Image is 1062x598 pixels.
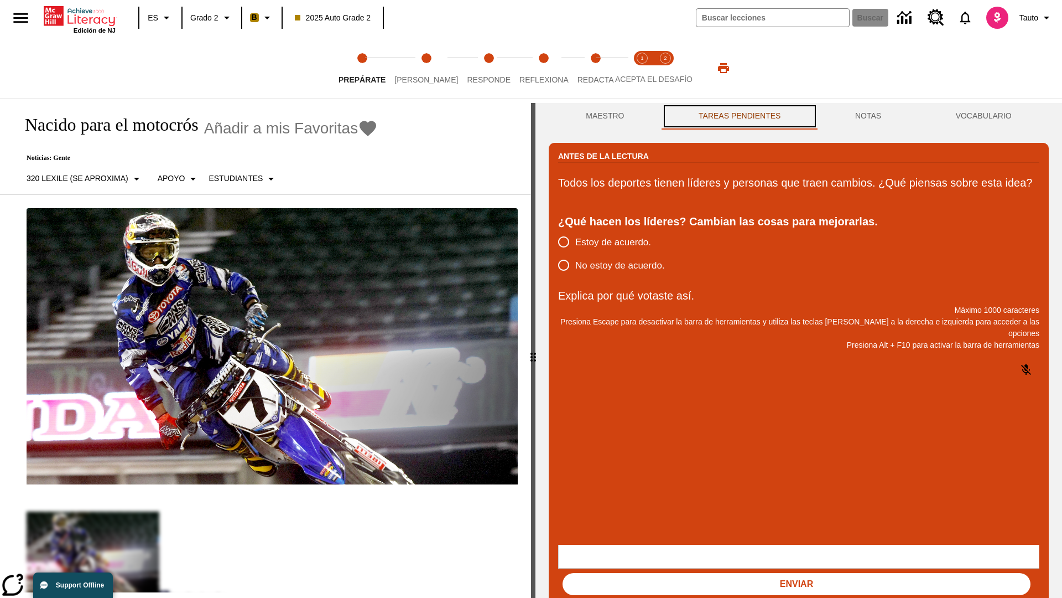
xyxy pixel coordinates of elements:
[4,2,37,34] button: Abrir el menú lateral
[641,55,643,61] text: 1
[649,38,681,99] button: Acepta el desafío contesta step 2 of 2
[569,38,623,99] button: Redacta step 5 of 5
[558,230,674,277] div: poll
[549,103,662,130] button: Maestro
[339,75,386,84] span: Prepárate
[252,11,257,24] span: B
[394,75,458,84] span: [PERSON_NAME]
[27,173,128,184] p: 320 Lexile (Se aproxima)
[535,103,1062,598] div: activity
[33,573,113,598] button: Support Offline
[330,38,394,99] button: Prepárate step 1 of 5
[158,173,185,184] p: Apoyo
[1013,357,1039,383] button: Haga clic para activar la función de reconocimiento de voz
[558,213,1039,230] div: ¿Qué hacen los líderes? Cambian las cosas para mejorarlas.
[44,4,116,34] div: Portada
[186,8,238,28] button: Grado: Grado 2, Elige un grado
[891,3,921,33] a: Centro de información
[531,103,535,598] div: Pulsa la tecla de intro o la barra espaciadora y luego presiona las flechas de derecha e izquierd...
[1015,8,1058,28] button: Perfil/Configuración
[921,3,951,33] a: Centro de recursos, Se abrirá en una pestaña nueva.
[1019,12,1038,24] span: Tauto
[467,75,511,84] span: Responde
[558,339,1039,351] p: Presiona Alt + F10 para activar la barra de herramientas
[143,8,178,28] button: Lenguaje: ES, Selecciona un idioma
[626,38,658,99] button: Acepta el desafío lee step 1 of 2
[204,118,378,138] button: Añadir a mis Favoritas - Nacido para el motocrós
[706,58,741,78] button: Imprimir
[246,8,278,28] button: Boost El color de la clase es anaranjado claro. Cambiar el color de la clase.
[386,38,467,99] button: Lee step 2 of 5
[295,12,371,24] span: 2025 Auto Grade 2
[209,173,263,184] p: Estudiantes
[27,208,518,485] img: El corredor de motocrós James Stewart vuela por los aires en su motocicleta de montaña
[13,115,199,135] h1: Nacido para el motocrós
[458,38,519,99] button: Responde step 3 of 5
[662,103,818,130] button: TAREAS PENDIENTES
[13,154,378,162] p: Noticias: Gente
[4,9,162,19] body: Explica por qué votaste así. Máximo 1000 caracteres Presiona Alt + F10 para activar la barra de h...
[511,38,577,99] button: Reflexiona step 4 of 5
[519,75,569,84] span: Reflexiona
[558,150,649,162] h2: Antes de la lectura
[563,573,1030,595] button: Enviar
[696,9,849,27] input: Buscar campo
[577,75,614,84] span: Redacta
[153,169,205,189] button: Tipo de apoyo, Apoyo
[558,305,1039,316] p: Máximo 1000 caracteres
[986,7,1008,29] img: avatar image
[558,287,1039,305] p: Explica por qué votaste así.
[575,235,651,250] span: Estoy de acuerdo.
[558,316,1039,339] p: Presiona Escape para desactivar la barra de herramientas y utiliza las teclas [PERSON_NAME] a la ...
[549,103,1049,130] div: Instructional Panel Tabs
[204,169,282,189] button: Seleccionar estudiante
[558,174,1039,192] p: Todos los deportes tienen líderes y personas que traen cambios. ¿Qué piensas sobre esta idea?
[204,120,358,137] span: Añadir a mis Favoritas
[980,3,1015,32] button: Escoja un nuevo avatar
[575,259,665,273] span: No estoy de acuerdo.
[918,103,1049,130] button: VOCABULARIO
[74,27,116,34] span: Edición de NJ
[22,169,148,189] button: Seleccione Lexile, 320 Lexile (Se aproxima)
[56,581,104,589] span: Support Offline
[818,103,919,130] button: NOTAS
[951,3,980,32] a: Notificaciones
[664,55,667,61] text: 2
[148,12,158,24] span: ES
[190,12,218,24] span: Grado 2
[615,75,693,84] span: ACEPTA EL DESAFÍO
